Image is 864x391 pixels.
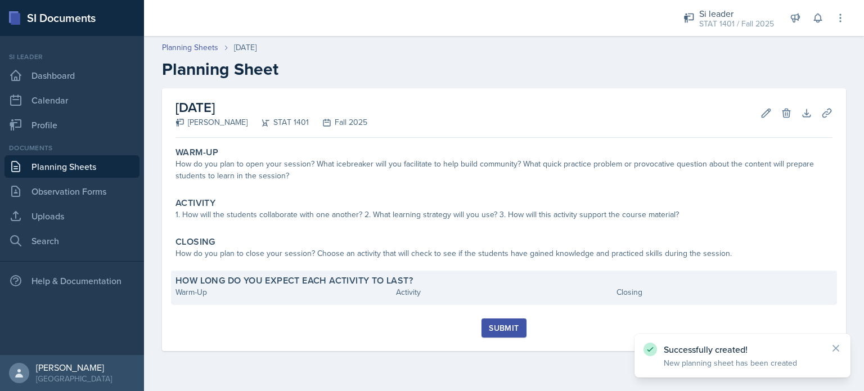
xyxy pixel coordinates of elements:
a: Observation Forms [4,180,139,203]
div: [GEOGRAPHIC_DATA] [36,373,112,384]
h2: [DATE] [175,97,367,118]
div: Submit [489,323,519,332]
div: Warm-Up [175,286,391,298]
a: Search [4,230,139,252]
label: Closing [175,236,215,248]
a: Planning Sheets [4,155,139,178]
a: Uploads [4,205,139,227]
h2: Planning Sheet [162,59,846,79]
div: How do you plan to close your session? Choose an activity that will check to see if the students ... [175,248,832,259]
div: [DATE] [234,42,256,53]
a: Planning Sheets [162,42,218,53]
div: How do you plan to open your session? What icebreaker will you facilitate to help build community... [175,158,832,182]
a: Calendar [4,89,139,111]
div: Si leader [699,7,774,20]
div: Fall 2025 [309,116,367,128]
div: Si leader [4,52,139,62]
a: Dashboard [4,64,139,87]
a: Profile [4,114,139,136]
div: Activity [396,286,612,298]
div: Documents [4,143,139,153]
div: STAT 1401 [247,116,309,128]
label: Activity [175,197,215,209]
div: STAT 1401 / Fall 2025 [699,18,774,30]
p: New planning sheet has been created [664,357,821,368]
div: [PERSON_NAME] [175,116,247,128]
div: [PERSON_NAME] [36,362,112,373]
div: Closing [616,286,832,298]
label: Warm-Up [175,147,219,158]
p: Successfully created! [664,344,821,355]
div: Help & Documentation [4,269,139,292]
button: Submit [481,318,526,338]
div: 1. How will the students collaborate with one another? 2. What learning strategy will you use? 3.... [175,209,832,221]
label: How long do you expect each activity to last? [175,275,413,286]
